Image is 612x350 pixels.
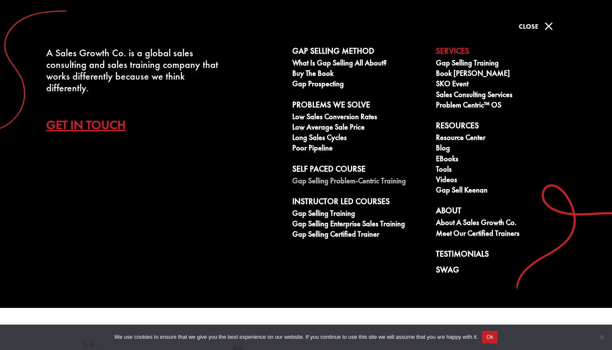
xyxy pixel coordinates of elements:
a: Problems We Solve [292,100,427,112]
a: Gap Selling Problem-Centric Training [292,177,427,187]
a: Meet our Certified Trainers [436,229,570,240]
a: Poor Pipeline [292,144,427,154]
a: eBooks [436,155,570,165]
a: Gap Selling Method [292,46,427,59]
a: Gap Selling Training [292,209,427,220]
a: Self Paced Course [292,164,427,177]
a: Swag [436,265,570,277]
a: Gap Selling Certified Trainer [292,230,427,240]
a: What is Gap Selling all about? [292,59,427,69]
a: Instructor Led Courses [292,197,427,209]
a: Blog [436,144,570,154]
a: Sales Consulting Services [436,90,570,101]
a: SKO Event [436,80,570,90]
a: Resource Center [436,133,570,144]
a: Tools [436,165,570,175]
a: About [436,206,570,218]
a: Low Average Sale Price [292,123,427,133]
button: Ok [482,331,498,343]
a: Gap Selling Training [436,59,570,69]
a: Problem Centric™ OS [436,101,570,111]
a: Get In Touch [46,110,138,140]
a: Testimonials [436,249,570,262]
div: A Sales Growth Co. is a global sales consulting and sales training company that works differently... [46,47,225,94]
a: Gap Prospecting [292,80,427,90]
a: Book [PERSON_NAME] [436,69,570,80]
a: Gap Sell Keenan [436,186,570,196]
a: Buy The Book [292,69,427,80]
a: Resources [436,121,570,133]
span: M [540,18,557,35]
span: Close [519,22,538,31]
a: Videos [436,175,570,186]
a: Services [436,46,570,59]
span: No [597,333,606,341]
a: About A Sales Growth Co. [436,218,570,229]
span: We use cookies to ensure that we give you the best experience on our website. If you continue to ... [114,333,478,341]
a: Long Sales Cycles [292,133,427,144]
a: Low Sales Conversion Rates [292,112,427,123]
a: Gap Selling Enterprise Sales Training [292,220,427,230]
